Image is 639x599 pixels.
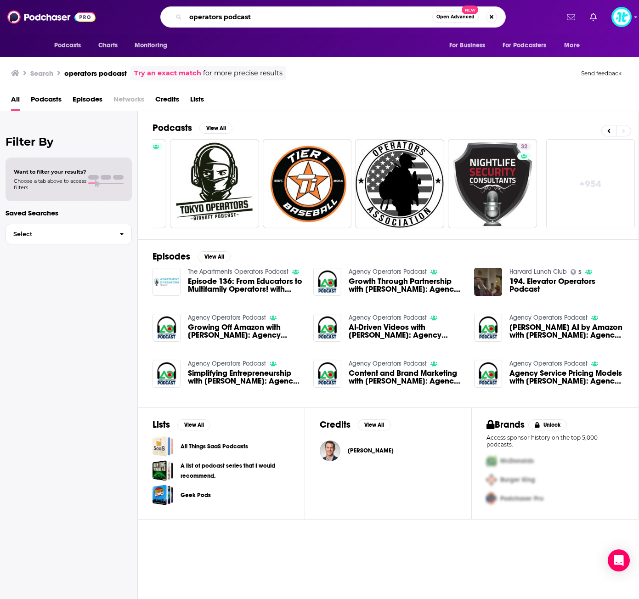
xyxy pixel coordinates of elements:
input: Search podcasts, credits, & more... [186,10,432,24]
img: Content and Brand Marketing with Fara Rosenzweig: Agency Operators Podcast 006 [313,360,341,388]
button: Open AdvancedNew [432,11,479,23]
img: 194. Elevator Operators Podcast [474,268,502,296]
a: Episodes [73,92,102,111]
span: [PERSON_NAME] [348,447,394,454]
span: Logged in as ImpactTheory [611,7,632,27]
button: open menu [443,37,497,54]
a: 5 [571,269,582,275]
a: AI-Driven Videos with Kadel Yerushalmi: Agency Operators Podcast 009 [313,314,341,342]
a: Lists [190,92,204,111]
a: Agency Operators Podcast [349,268,427,276]
span: New [462,6,478,14]
h3: Search [30,69,53,78]
a: 32 [517,143,531,150]
a: The Apartments Operators Podcast [188,268,288,276]
span: For Podcasters [503,39,547,52]
a: A list of podcast series that I would recommend. [181,461,290,481]
button: View All [177,419,210,430]
img: Simplifying Entrepreneurship with Nathan Hirsch: Agency Operators Podcast Episode 24 [153,360,181,388]
a: EpisodesView All [153,251,231,262]
span: Agency Service Pricing Models with [PERSON_NAME]: Agency Operators Podcast 011 [509,369,624,385]
span: For Business [449,39,486,52]
span: Content and Brand Marketing with [PERSON_NAME]: Agency Operators Podcast 006 [349,369,463,385]
a: Geek Pods [153,485,173,505]
a: Show notifications dropdown [586,9,600,25]
button: open menu [497,37,560,54]
a: Agency Operators Podcast [349,360,427,367]
span: Simplifying Entrepreneurship with [PERSON_NAME]: Agency Operators Podcast Episode 24 [188,369,302,385]
a: Show notifications dropdown [563,9,579,25]
a: Harvard Lunch Club [509,268,567,276]
a: Agency Operators Podcast [349,314,427,322]
span: Want to filter your results? [14,169,86,175]
a: Growing Off Amazon with Aaron Hughes: Agency Operators Podcast 004 [188,323,302,339]
a: All Things SaaS Podcasts [181,441,248,452]
span: McDonalds [500,457,534,465]
button: Unlock [528,419,567,430]
div: Open Intercom Messenger [608,549,630,571]
img: Sean McAllister [320,441,340,461]
img: User Profile [611,7,632,27]
a: Agency Service Pricing Models with Andy Thompson: Agency Operators Podcast 011 [509,369,624,385]
a: Agency Operators Podcast [509,314,588,322]
button: open menu [558,37,591,54]
span: Burger King [500,476,535,484]
div: Search podcasts, credits, & more... [160,6,506,28]
button: View All [198,251,231,262]
img: Podchaser - Follow, Share and Rate Podcasts [7,8,96,26]
span: Select [6,231,112,237]
img: Third Pro Logo [483,489,500,508]
a: 194. Elevator Operators Podcast [509,277,624,293]
img: Episode 136: From Educators to Multifamily Operators! with Ken and Rachel Wick - Apartments Opera... [153,268,181,296]
a: All [11,92,20,111]
button: open menu [128,37,179,54]
span: Charts [98,39,118,52]
a: Content and Brand Marketing with Fara Rosenzweig: Agency Operators Podcast 006 [349,369,463,385]
button: View All [358,419,391,430]
span: Monitoring [135,39,167,52]
span: Open Advanced [436,15,475,19]
span: Growing Off Amazon with [PERSON_NAME]: Agency Operators Podcast 004 [188,323,302,339]
span: Choose a tab above to access filters. [14,178,86,191]
p: Access sponsor history on the top 5,000 podcasts. [486,434,624,448]
button: Sean McAllisterSean McAllister [320,436,457,465]
img: Growing Off Amazon with Aaron Hughes: Agency Operators Podcast 004 [153,314,181,342]
a: CreditsView All [320,419,391,430]
button: open menu [48,37,93,54]
a: All Things SaaS Podcasts [153,436,173,457]
a: Growth Through Partnership with Nick Penev: Agency Operators Podcast 005 [349,277,463,293]
a: Sean McAllister [348,447,394,454]
h2: Credits [320,419,351,430]
span: More [564,39,580,52]
span: [PERSON_NAME] AI by Amazon with [PERSON_NAME]: Agency Operators Podcast 008 [509,323,624,339]
h2: Lists [153,419,170,430]
span: Podchaser Pro [500,495,543,503]
span: Episode 136: From Educators to Multifamily Operators! with [PERSON_NAME] and [PERSON_NAME] - Apar... [188,277,302,293]
span: Networks [113,92,144,111]
a: Simplifying Entrepreneurship with Nathan Hirsch: Agency Operators Podcast Episode 24 [188,369,302,385]
p: Saved Searches [6,209,132,217]
a: Podcasts [31,92,62,111]
a: 32 [448,139,537,228]
a: Geek Pods [181,490,211,500]
img: Agency Service Pricing Models with Andy Thompson: Agency Operators Podcast 011 [474,360,502,388]
a: A list of podcast series that I would recommend. [153,460,173,481]
a: +954 [546,139,635,228]
img: Rufus AI by Amazon with Max Sinclair: Agency Operators Podcast 008 [474,314,502,342]
a: ListsView All [153,419,210,430]
a: Try an exact match [134,68,201,79]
